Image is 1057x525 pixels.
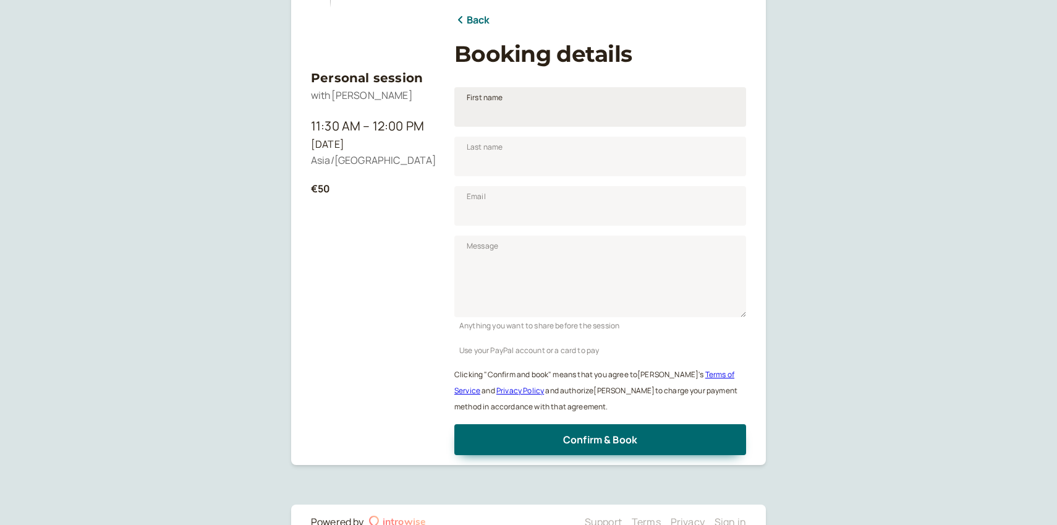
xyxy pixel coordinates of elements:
[311,153,435,169] div: Asia/[GEOGRAPHIC_DATA]
[311,88,413,102] span: with [PERSON_NAME]
[454,236,746,317] textarea: Message
[467,141,503,153] span: Last name
[454,317,746,331] div: Anything you want to share before the session
[454,137,746,176] input: Last name
[454,87,746,127] input: First name
[454,41,746,67] h1: Booking details
[454,186,746,226] input: Email
[496,385,544,396] a: Privacy Policy
[454,12,490,28] a: Back
[311,68,435,88] h3: Personal session
[454,342,746,356] div: Use your PayPal account or a card to pay
[467,92,503,104] span: First name
[311,116,435,136] div: 11:30 AM – 12:00 PM
[454,424,746,455] button: Confirm & Book
[311,137,435,153] div: [DATE]
[454,369,737,412] small: Clicking "Confirm and book" means that you agree to [PERSON_NAME] ' s and and authorize [PERSON_N...
[467,190,486,203] span: Email
[563,433,637,446] span: Confirm & Book
[311,182,330,195] b: €50
[467,240,498,252] span: Message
